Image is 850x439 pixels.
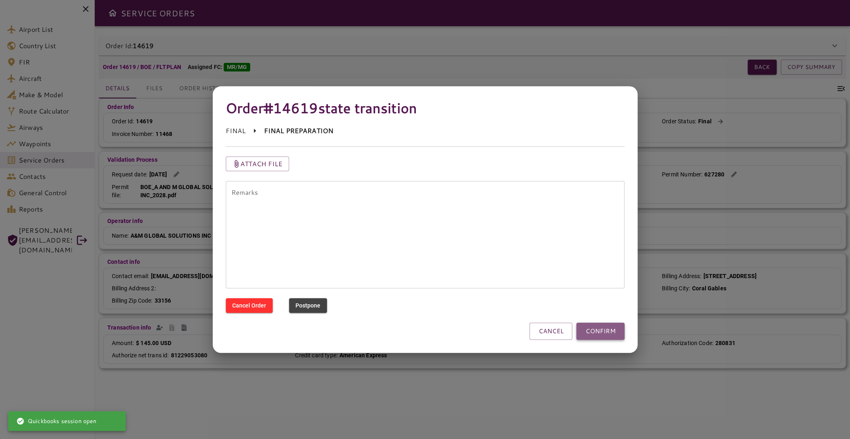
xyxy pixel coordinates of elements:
button: Attach file [226,156,289,171]
p: FINAL PREPARATION [264,126,334,136]
h4: Order #14619 state transition [226,99,625,116]
p: FINAL [226,126,246,136]
button: Cancel Order [226,298,273,313]
p: Attach file [240,159,282,169]
button: Postpone [289,298,327,313]
div: Quickbooks session open [16,414,96,428]
button: CONFIRM [576,323,624,340]
button: CANCEL [529,323,572,340]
